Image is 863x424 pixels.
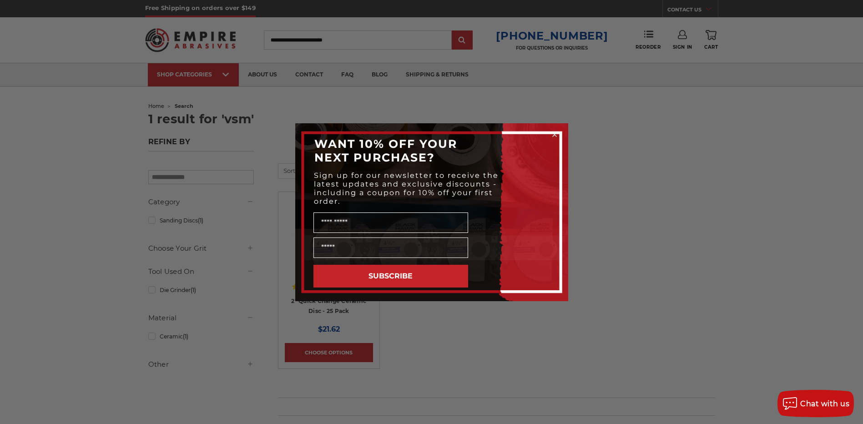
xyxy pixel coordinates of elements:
button: Chat with us [777,390,854,417]
button: SUBSCRIBE [313,265,468,288]
span: WANT 10% OFF YOUR NEXT PURCHASE? [314,137,457,164]
span: Chat with us [800,399,849,408]
button: Close dialog [550,130,559,139]
span: Sign up for our newsletter to receive the latest updates and exclusive discounts - including a co... [314,171,499,206]
input: Email [313,237,468,258]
